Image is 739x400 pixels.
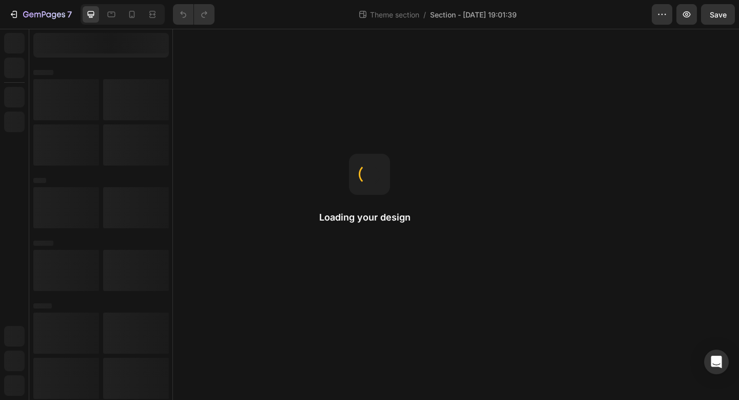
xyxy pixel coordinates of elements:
[4,4,76,25] button: 7
[67,8,72,21] p: 7
[704,350,729,374] div: Open Intercom Messenger
[701,4,735,25] button: Save
[423,9,426,20] span: /
[430,9,517,20] span: Section - [DATE] 19:01:39
[368,9,421,20] span: Theme section
[319,211,420,224] h2: Loading your design
[173,4,215,25] div: Undo/Redo
[710,10,727,19] span: Save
